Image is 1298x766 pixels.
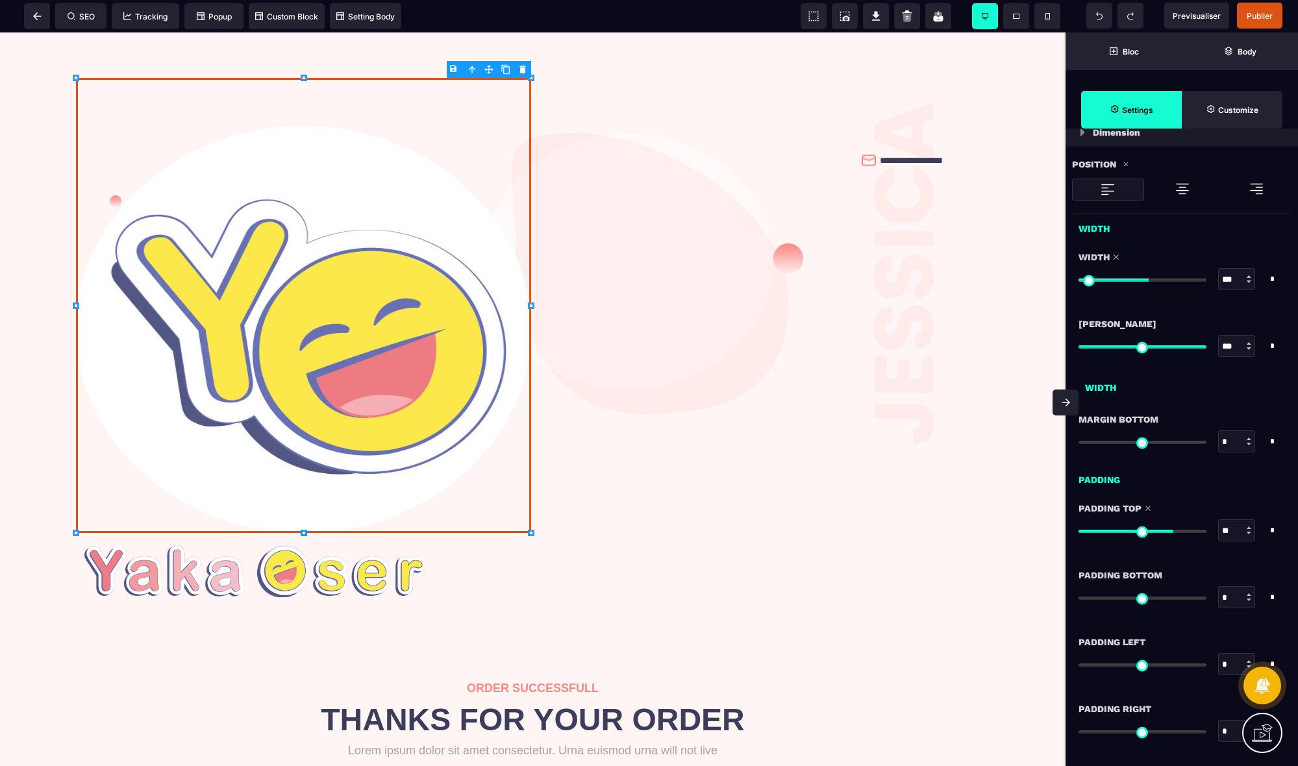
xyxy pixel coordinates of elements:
[1080,129,1085,136] img: loading
[1093,125,1140,140] p: Dimension
[123,12,168,21] span: Tracking
[1175,181,1190,197] img: loading
[1182,32,1298,70] span: Open Layer Manager
[1218,105,1258,115] strong: Customize
[1164,3,1229,29] span: Preview
[1066,214,1298,236] div: Width
[1079,500,1142,516] span: Padding Top
[1079,701,1151,717] span: Padding Right
[1238,47,1256,56] strong: Body
[1079,567,1162,583] span: Padding Bottom
[1072,373,1292,395] div: Width
[1123,161,1129,167] img: loading
[1182,91,1282,129] span: Open Style Manager
[1079,316,1156,332] span: [PERSON_NAME]
[1122,105,1153,115] strong: Settings
[76,45,531,500] img: fb37e386c12df63f1701c2e90b7e7920_Yaka-Oser-logo-medaillon.png
[1249,181,1264,197] img: loading
[68,12,95,21] span: SEO
[1081,91,1182,129] span: Settings
[861,120,877,136] img: cb6c4b3ee664f54de325ce04952e4a63_Group_11_(1).png
[1173,11,1221,21] span: Previsualiser
[1066,32,1182,70] span: Open Blocks
[832,3,858,29] span: Screenshot
[1123,47,1139,56] strong: Bloc
[1072,156,1116,172] p: Position
[1100,182,1116,197] img: loading
[801,3,827,29] span: View components
[1066,465,1298,488] div: Padding
[197,12,232,21] span: Popup
[1079,412,1158,427] span: Margin Bottom
[336,12,395,21] span: Setting Body
[1079,634,1145,650] span: Padding Left
[1247,11,1273,21] span: Publier
[255,12,318,21] span: Custom Block
[1079,249,1110,265] span: Width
